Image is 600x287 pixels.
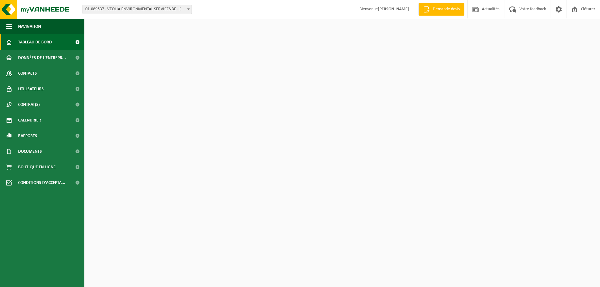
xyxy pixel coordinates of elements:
span: Contacts [18,66,37,81]
span: Boutique en ligne [18,159,56,175]
span: Documents [18,144,42,159]
span: 01-089537 - VEOLIA ENVIRONMENTAL SERVICES BE - 2340 BEERSE, STEENBAKKERSDAM 43/44 bus 2 [82,5,192,14]
span: 01-089537 - VEOLIA ENVIRONMENTAL SERVICES BE - 2340 BEERSE, STEENBAKKERSDAM 43/44 bus 2 [83,5,192,14]
span: Conditions d'accepta... [18,175,65,191]
span: Tableau de bord [18,34,52,50]
span: Contrat(s) [18,97,40,112]
strong: [PERSON_NAME] [378,7,409,12]
span: Rapports [18,128,37,144]
span: Demande devis [431,6,461,12]
a: Demande devis [418,3,464,16]
span: Navigation [18,19,41,34]
span: Données de l'entrepr... [18,50,66,66]
span: Calendrier [18,112,41,128]
span: Utilisateurs [18,81,44,97]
